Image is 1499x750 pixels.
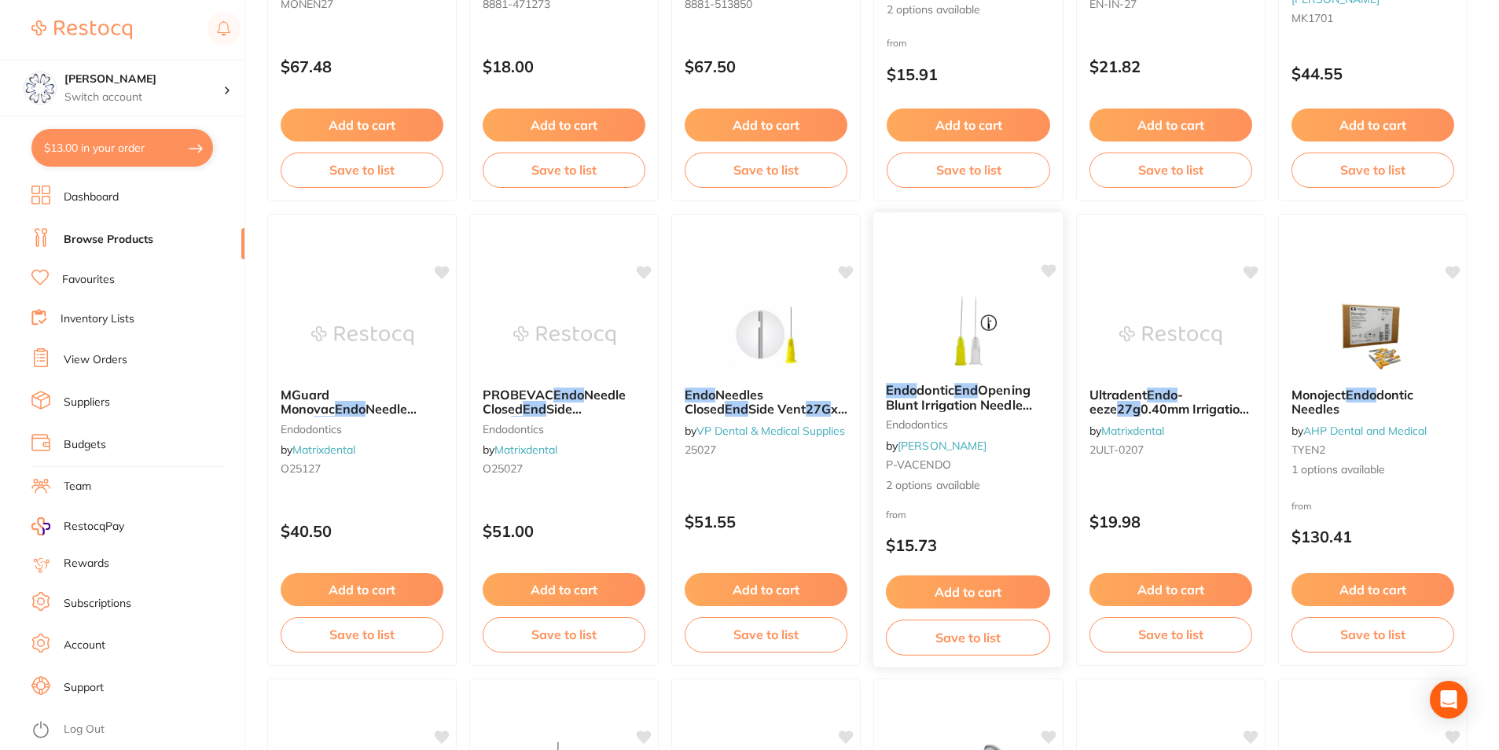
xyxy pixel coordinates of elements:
[685,513,847,531] p: $51.55
[64,680,104,696] a: Support
[886,536,1050,554] p: $15.73
[886,383,1050,412] b: Endodontic End Opening Blunt Irrigation Needle 100/pk
[685,387,715,403] em: Endo
[281,522,443,540] p: $40.50
[1147,387,1178,403] em: Endo
[1291,617,1454,652] button: Save to list
[685,573,847,606] button: Add to cart
[483,617,645,652] button: Save to list
[887,153,1049,187] button: Save to list
[887,2,1049,18] span: 2 options available
[64,556,109,572] a: Rewards
[1291,388,1454,417] b: Monoject Endodontic Needles
[1346,387,1376,403] em: Endo
[685,57,847,75] p: $67.50
[31,20,132,39] img: Restocq Logo
[887,108,1049,142] button: Add to cart
[311,296,413,375] img: MGuard Monovac Endo Needle Open End Side Vent 27G (100)
[886,477,1050,493] span: 2 options available
[281,401,417,431] span: Needle Open
[1291,443,1325,457] span: TYEN2
[64,638,105,653] a: Account
[1291,387,1413,417] span: dontic Needles
[61,311,134,327] a: Inventory Lists
[1089,573,1252,606] button: Add to cart
[685,387,763,417] span: Needles Closed
[954,382,978,398] em: End
[685,388,847,417] b: Endo Needles Closed End Side Vent 27G x 25mm Pack Of 100
[715,296,817,375] img: Endo Needles Closed End Side Vent 27G x 25mm Pack Of 100
[483,108,645,142] button: Add to cart
[1089,387,1183,417] span: -eeze
[917,291,1020,370] img: Endodontic End Opening Blunt Irrigation Needle 100/pk
[292,443,355,457] a: Matrixdental
[281,573,443,606] button: Add to cart
[511,416,535,432] em: 27g
[685,617,847,652] button: Save to list
[1089,57,1252,75] p: $21.82
[1291,424,1427,438] span: by
[281,388,443,417] b: MGuard Monovac Endo Needle Open End Side Vent 27G (100)
[1117,401,1141,417] em: 27g
[1291,500,1312,512] span: from
[886,382,917,398] em: Endo
[31,517,124,535] a: RestocqPay
[64,596,131,612] a: Subscriptions
[483,388,645,417] b: PROBEVAC Endo Needle Closed End Side Vent 27g (100)
[685,401,847,431] span: x 25mm Pack Of 100
[1089,387,1147,403] span: Ultradent
[685,424,845,438] span: by
[513,296,615,375] img: PROBEVAC Endo Needle Closed End Side Vent 27g (100)
[281,387,335,417] span: MGuard Monovac
[483,57,645,75] p: $18.00
[64,90,223,105] p: Switch account
[1291,528,1454,546] p: $130.41
[553,387,584,403] em: Endo
[483,153,645,187] button: Save to list
[1089,153,1252,187] button: Save to list
[31,12,132,48] a: Restocq Logo
[748,401,806,417] span: Side Vent
[535,416,568,432] span: (100)
[806,401,831,417] em: 27G
[64,437,106,453] a: Budgets
[281,108,443,142] button: Add to cart
[886,575,1050,609] button: Add to cart
[483,387,553,403] span: PROBEVAC
[887,65,1049,83] p: $15.91
[1089,513,1252,531] p: $19.98
[31,129,213,167] button: $13.00 in your order
[1303,424,1427,438] a: AHP Dental and Medical
[1291,64,1454,83] p: $44.55
[483,461,523,476] span: O25027
[1089,108,1252,142] button: Add to cart
[886,619,1050,655] button: Save to list
[281,443,355,457] span: by
[64,232,153,248] a: Browse Products
[1089,401,1249,431] span: 0.40mm Irrigation Tips (20)
[1089,388,1252,417] b: Ultradent Endo-eeze 27g 0.40mm Irrigation Tips (20)
[886,382,1032,427] span: Opening Blunt Irrigation Needle 100/pk
[64,72,223,87] h4: Eumundi Dental
[314,416,337,432] em: End
[483,423,645,436] small: endodontics
[483,387,626,417] span: Needle Closed
[886,508,906,520] span: from
[494,443,557,457] a: Matrixdental
[1101,424,1164,438] a: Matrixdental
[1291,153,1454,187] button: Save to list
[24,72,56,104] img: Eumundi Dental
[917,382,954,398] span: dontic
[281,617,443,652] button: Save to list
[1291,573,1454,606] button: Add to cart
[898,438,987,452] a: [PERSON_NAME]
[64,722,105,737] a: Log Out
[685,108,847,142] button: Add to cart
[64,395,110,410] a: Suppliers
[281,57,443,75] p: $67.48
[1291,387,1346,403] span: Monoject
[483,573,645,606] button: Add to cart
[685,153,847,187] button: Save to list
[64,352,127,368] a: View Orders
[886,458,951,472] span: P-VACENDO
